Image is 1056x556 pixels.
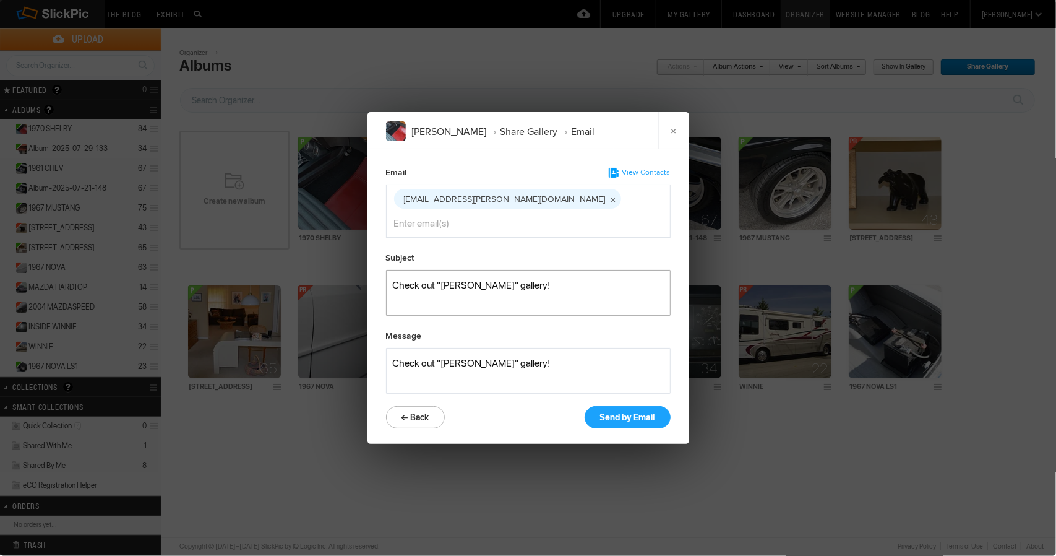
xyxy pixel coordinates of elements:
[386,165,407,181] div: Email
[386,406,445,428] button: ← Back
[606,189,618,199] delete-icon: Remove tag
[609,168,671,178] a: View Contacts
[386,121,406,141] img: DSC_6710.jpg
[404,189,618,209] div: sa.coday@gmail.com
[412,121,487,142] li: [PERSON_NAME]
[658,112,689,149] a: ×
[386,250,414,266] div: Subject
[487,121,558,142] li: Share Gallery
[404,189,606,209] div: sa.coday@gmail.com
[386,328,422,344] div: Message
[622,168,671,177] span: View Contacts
[585,406,671,428] button: Send by Email
[558,121,595,142] li: Email
[394,210,514,237] input: Enter email(s)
